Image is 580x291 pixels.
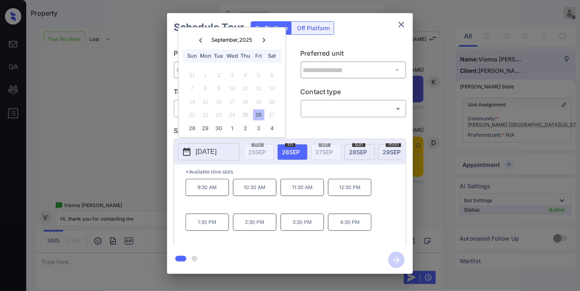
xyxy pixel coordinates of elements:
[178,143,240,160] button: [DATE]
[281,179,324,196] p: 11:30 AM
[301,48,407,61] p: Preferred unit
[174,87,280,100] p: Tour type
[186,179,229,196] p: 9:30 AM
[212,37,253,43] div: September , 2025
[176,102,278,115] div: In Person
[187,83,198,94] div: Not available Sunday, September 7th, 2025
[227,50,238,61] div: Wed
[196,147,217,157] p: [DATE]
[187,70,198,81] div: Not available Sunday, August 31st, 2025
[328,179,372,196] p: 12:30 PM
[227,110,238,121] div: Not available Wednesday, September 24th, 2025
[253,96,264,107] div: Not available Friday, September 19th, 2025
[233,179,276,196] p: 10:30 AM
[200,123,211,134] div: Choose Monday, September 29th, 2025
[187,50,198,61] div: Sun
[251,22,292,34] div: On Platform
[344,144,375,160] div: date-select
[240,123,251,134] div: Choose Thursday, October 2nd, 2025
[200,50,211,61] div: Mon
[200,83,211,94] div: Not available Monday, September 8th, 2025
[200,70,211,81] div: Not available Monday, September 1st, 2025
[386,142,401,147] span: mon
[174,126,406,139] p: Select slot
[240,96,251,107] div: Not available Thursday, September 18th, 2025
[213,123,224,134] div: Choose Tuesday, September 30th, 2025
[266,83,277,94] div: Not available Saturday, September 13th, 2025
[383,149,401,156] span: 29 SEP
[266,110,277,121] div: Not available Saturday, September 27th, 2025
[240,83,251,94] div: Not available Thursday, September 11th, 2025
[282,149,300,156] span: 26 SEP
[378,144,408,160] div: date-select
[293,22,334,34] div: Off Platform
[200,96,211,107] div: Not available Monday, September 15th, 2025
[213,70,224,81] div: Not available Tuesday, September 2nd, 2025
[174,48,280,61] p: Preferred community
[187,110,198,121] div: Not available Sunday, September 21st, 2025
[253,123,264,134] div: Choose Friday, October 3rd, 2025
[240,110,251,121] div: Not available Thursday, September 25th, 2025
[200,110,211,121] div: Not available Monday, September 22nd, 2025
[187,96,198,107] div: Not available Sunday, September 14th, 2025
[277,144,308,160] div: date-select
[328,214,372,231] p: 4:30 PM
[352,142,365,147] span: sun
[213,110,224,121] div: Not available Tuesday, September 23rd, 2025
[393,16,410,33] button: close
[227,70,238,81] div: Not available Wednesday, September 3rd, 2025
[266,96,277,107] div: Not available Saturday, September 20th, 2025
[253,83,264,94] div: Not available Friday, September 12th, 2025
[253,110,264,121] div: Choose Friday, September 26th, 2025
[349,149,367,156] span: 28 SEP
[266,50,277,61] div: Sat
[167,13,251,42] h2: Schedule Tour
[253,70,264,81] div: Not available Friday, September 5th, 2025
[227,123,238,134] div: Choose Wednesday, October 1st, 2025
[186,214,229,231] p: 1:30 PM
[266,70,277,81] div: Not available Saturday, September 6th, 2025
[301,87,407,100] p: Contact type
[227,83,238,94] div: Not available Wednesday, September 10th, 2025
[181,68,283,135] div: month 2025-09
[285,142,295,147] span: fri
[187,123,198,134] div: Choose Sunday, September 28th, 2025
[213,50,224,61] div: Tue
[186,165,406,179] p: *Available time slots
[227,96,238,107] div: Not available Wednesday, September 17th, 2025
[281,214,324,231] p: 3:30 PM
[240,70,251,81] div: Not available Thursday, September 4th, 2025
[240,50,251,61] div: Thu
[233,214,276,231] p: 2:30 PM
[213,96,224,107] div: Not available Tuesday, September 16th, 2025
[253,50,264,61] div: Fri
[213,83,224,94] div: Not available Tuesday, September 9th, 2025
[266,123,277,134] div: Choose Saturday, October 4th, 2025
